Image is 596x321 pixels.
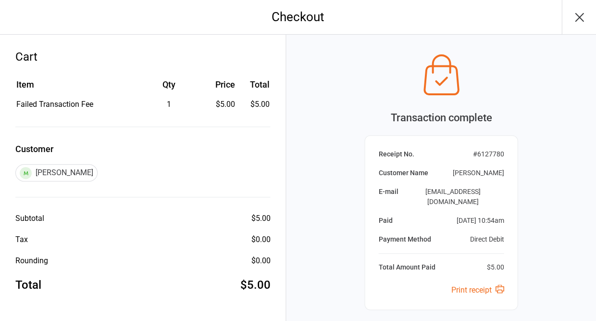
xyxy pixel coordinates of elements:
div: $0.00 [251,255,270,267]
div: # 6127780 [472,149,504,159]
div: Transaction complete [364,110,518,126]
th: Total [239,78,269,98]
label: Customer [15,142,270,155]
div: $5.00 [251,213,270,224]
div: 1 [136,99,202,110]
a: Print receipt [451,285,504,295]
div: Direct Debit [470,234,504,244]
th: Qty [136,78,202,98]
div: Total [15,276,41,294]
div: [PERSON_NAME] [452,168,504,178]
div: E-mail [378,187,398,207]
div: $5.00 [486,262,504,272]
div: $5.00 [203,99,235,110]
span: Failed Transaction Fee [16,100,93,109]
div: Tax [15,234,28,245]
div: Customer Name [378,168,428,178]
div: Payment Method [378,234,431,244]
div: [DATE] 10:54am [456,216,504,226]
div: Rounding [15,255,48,267]
div: [PERSON_NAME] [15,164,98,181]
div: $5.00 [240,276,270,294]
div: Price [203,78,235,91]
div: Paid [378,216,392,226]
th: Item [16,78,135,98]
div: Receipt No. [378,149,414,159]
div: [EMAIL_ADDRESS][DOMAIN_NAME] [402,187,504,207]
div: Total Amount Paid [378,262,435,272]
td: $5.00 [239,99,269,110]
div: $0.00 [251,234,270,245]
div: Subtotal [15,213,44,224]
div: Cart [15,48,270,65]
